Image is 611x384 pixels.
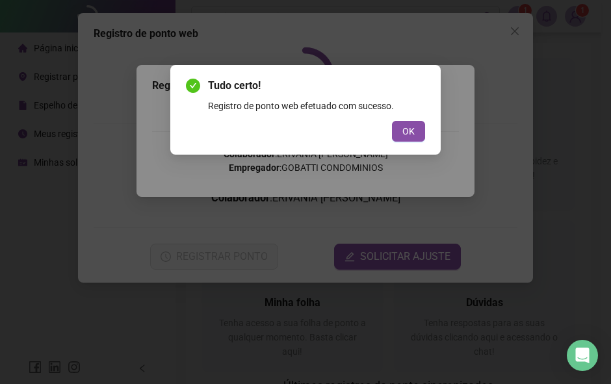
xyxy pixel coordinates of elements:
[392,121,425,142] button: OK
[402,124,415,138] span: OK
[208,78,425,94] span: Tudo certo!
[208,99,425,113] div: Registro de ponto web efetuado com sucesso.
[186,79,200,93] span: check-circle
[567,340,598,371] div: Open Intercom Messenger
